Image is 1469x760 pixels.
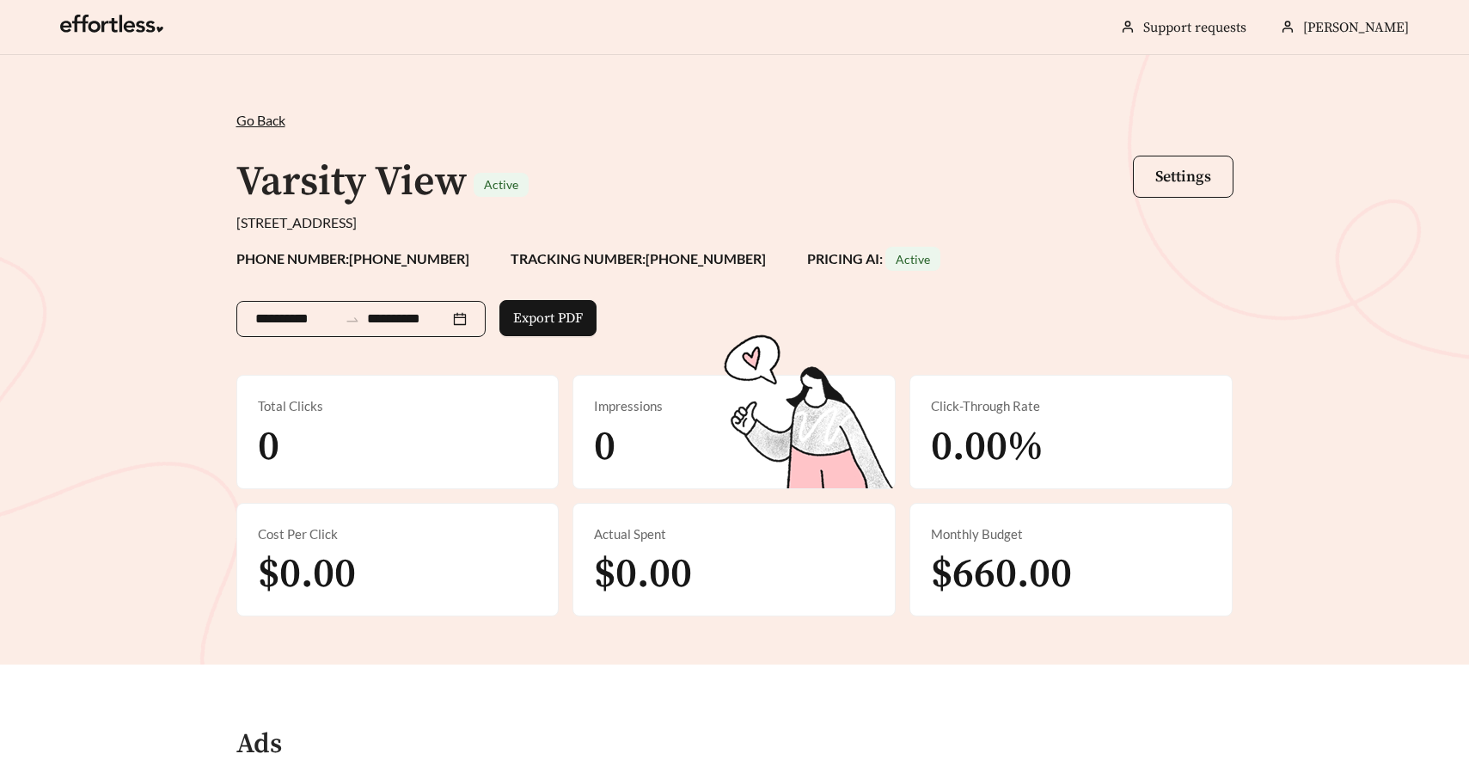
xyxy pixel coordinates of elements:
h1: Varsity View [236,156,467,208]
span: swap-right [345,312,360,328]
strong: PRICING AI: [807,250,940,267]
div: Actual Spent [594,524,874,544]
span: $0.00 [594,549,692,600]
span: Active [896,252,930,267]
span: Go Back [236,112,285,128]
div: [STREET_ADDRESS] [236,212,1233,233]
strong: PHONE NUMBER: [PHONE_NUMBER] [236,250,469,267]
span: Active [484,177,518,192]
span: Export PDF [513,308,583,328]
div: Monthly Budget [931,524,1211,544]
div: Total Clicks [258,396,538,416]
button: Export PDF [499,300,597,336]
div: Impressions [594,396,874,416]
span: 0 [594,421,615,473]
span: 0 [258,421,279,473]
button: Settings [1133,156,1233,198]
span: 0.00% [931,421,1044,473]
span: [PERSON_NAME] [1303,19,1409,36]
div: Cost Per Click [258,524,538,544]
span: $660.00 [931,549,1072,600]
span: Settings [1155,167,1211,187]
h4: Ads [236,730,282,760]
a: Support requests [1143,19,1246,36]
span: $0.00 [258,549,356,600]
strong: TRACKING NUMBER: [PHONE_NUMBER] [511,250,766,267]
span: to [345,311,360,327]
div: Click-Through Rate [931,396,1211,416]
